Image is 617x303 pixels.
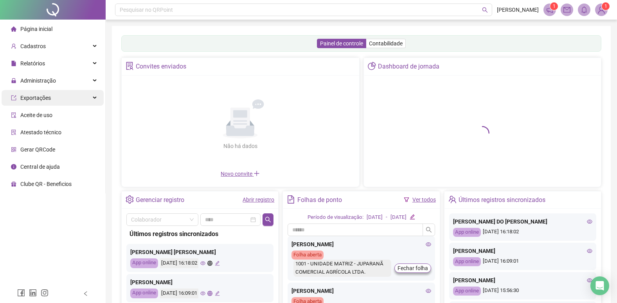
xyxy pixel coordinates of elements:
[221,171,260,177] span: Novo convite
[581,6,588,13] span: bell
[293,260,391,277] div: 1001 - UNIDADE MATRIZ - JUPARANÃ COMERCIAL AGRÍCOLA LTDA.
[200,261,205,266] span: eye
[130,278,270,287] div: [PERSON_NAME]
[83,291,88,296] span: left
[453,217,592,226] div: [PERSON_NAME] DO [PERSON_NAME]
[546,6,553,13] span: notification
[11,147,16,152] span: qrcode
[378,60,439,73] div: Dashboard de jornada
[604,4,607,9] span: 1
[320,40,363,47] span: Painel de controle
[200,291,205,296] span: eye
[126,195,134,204] span: setting
[595,4,607,16] img: 85736
[130,248,270,256] div: [PERSON_NAME] [PERSON_NAME]
[136,60,186,73] div: Convites enviados
[398,264,428,272] span: Fechar folha
[204,142,276,150] div: Não há dados
[287,195,295,204] span: file-text
[590,276,609,295] div: Open Intercom Messenger
[11,164,16,170] span: info-circle
[602,2,610,10] sup: Atualize o seu contato no menu Meus Dados
[20,78,56,84] span: Administração
[215,261,220,266] span: edit
[367,213,383,222] div: [DATE]
[587,248,592,254] span: eye
[11,61,16,66] span: file
[11,130,16,135] span: solution
[11,78,16,83] span: lock
[20,26,52,32] span: Página inicial
[453,247,592,255] div: [PERSON_NAME]
[453,257,481,266] div: App online
[29,289,37,297] span: linkedin
[394,263,431,273] button: Fechar folha
[453,287,592,296] div: [DATE] 15:56:30
[20,60,45,67] span: Relatórios
[453,228,481,237] div: App online
[412,197,436,203] a: Ver todos
[587,278,592,283] span: eye
[160,258,198,268] div: [DATE] 16:18:02
[426,242,431,247] span: eye
[410,214,415,219] span: edit
[11,43,16,49] span: user-add
[308,213,363,222] div: Período de visualização:
[482,7,488,13] span: search
[130,289,158,298] div: App online
[475,125,490,141] span: loading
[553,4,556,9] span: 1
[291,251,324,260] div: Folha aberta
[265,216,271,223] span: search
[453,228,592,237] div: [DATE] 16:18:02
[291,287,431,295] div: [PERSON_NAME]
[453,257,592,266] div: [DATE] 16:09:01
[20,129,61,135] span: Atestado técnico
[20,181,72,187] span: Clube QR - Beneficios
[297,193,342,207] div: Folhas de ponto
[41,289,49,297] span: instagram
[426,288,431,294] span: eye
[215,291,220,296] span: edit
[126,62,134,70] span: solution
[563,6,570,13] span: mail
[136,193,184,207] div: Gerenciar registro
[459,193,545,207] div: Últimos registros sincronizados
[130,229,270,239] div: Últimos registros sincronizados
[254,170,260,177] span: plus
[497,5,539,14] span: [PERSON_NAME]
[11,26,16,32] span: home
[404,197,409,202] span: filter
[291,240,431,249] div: [PERSON_NAME]
[160,289,198,298] div: [DATE] 16:09:01
[386,213,387,222] div: -
[368,62,376,70] span: pie-chart
[453,287,481,296] div: App online
[207,261,212,266] span: global
[130,258,158,268] div: App online
[17,289,25,297] span: facebook
[453,276,592,285] div: [PERSON_NAME]
[426,227,432,233] span: search
[20,43,46,49] span: Cadastros
[587,219,592,224] span: eye
[11,95,16,101] span: export
[11,112,16,118] span: audit
[11,181,16,187] span: gift
[20,164,60,170] span: Central de ajuda
[207,291,212,296] span: global
[243,197,274,203] a: Abrir registro
[550,2,558,10] sup: 1
[369,40,403,47] span: Contabilidade
[390,213,407,222] div: [DATE]
[448,195,457,204] span: team
[20,146,55,153] span: Gerar QRCode
[20,95,51,101] span: Exportações
[20,112,52,118] span: Aceite de uso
